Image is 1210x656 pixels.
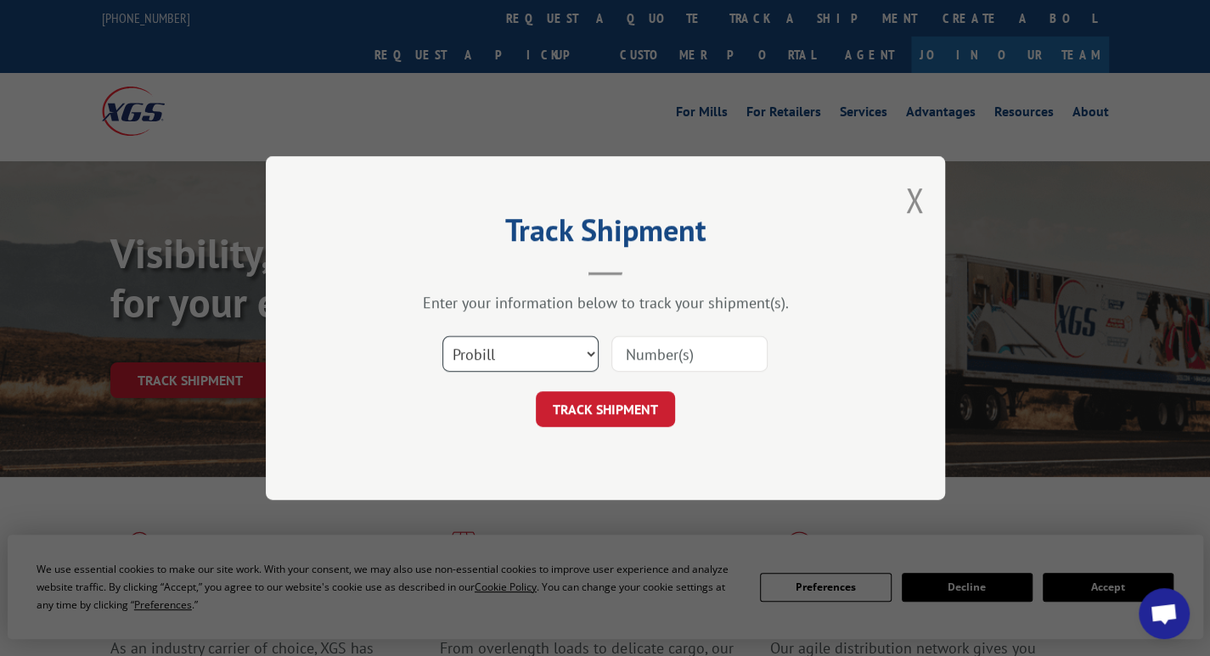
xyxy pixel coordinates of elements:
[1139,588,1190,639] div: Open chat
[351,293,860,312] div: Enter your information below to track your shipment(s).
[351,218,860,250] h2: Track Shipment
[536,391,675,427] button: TRACK SHIPMENT
[905,177,924,222] button: Close modal
[611,336,768,372] input: Number(s)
